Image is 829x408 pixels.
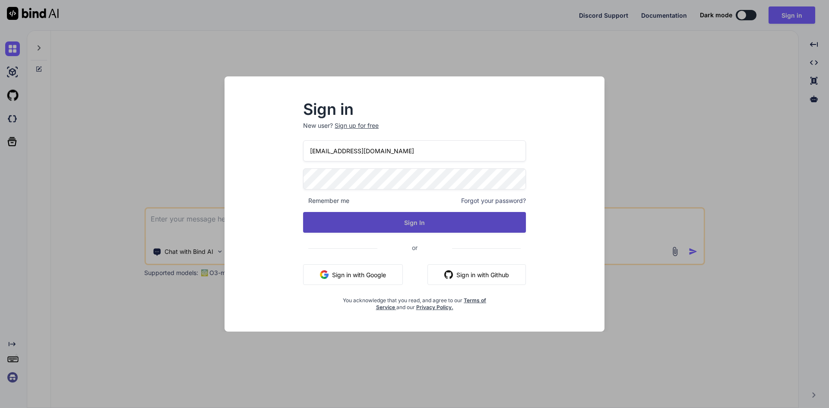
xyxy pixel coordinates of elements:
[303,196,349,205] span: Remember me
[376,297,487,310] a: Terms of Service
[303,264,403,285] button: Sign in with Google
[303,140,526,161] input: Login or Email
[377,237,452,258] span: or
[416,304,453,310] a: Privacy Policy.
[427,264,526,285] button: Sign in with Github
[303,212,526,233] button: Sign In
[444,270,453,279] img: github
[335,121,379,130] div: Sign up for free
[461,196,526,205] span: Forgot your password?
[340,292,489,311] div: You acknowledge that you read, and agree to our and our
[303,102,526,116] h2: Sign in
[320,270,329,279] img: google
[303,121,526,140] p: New user?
